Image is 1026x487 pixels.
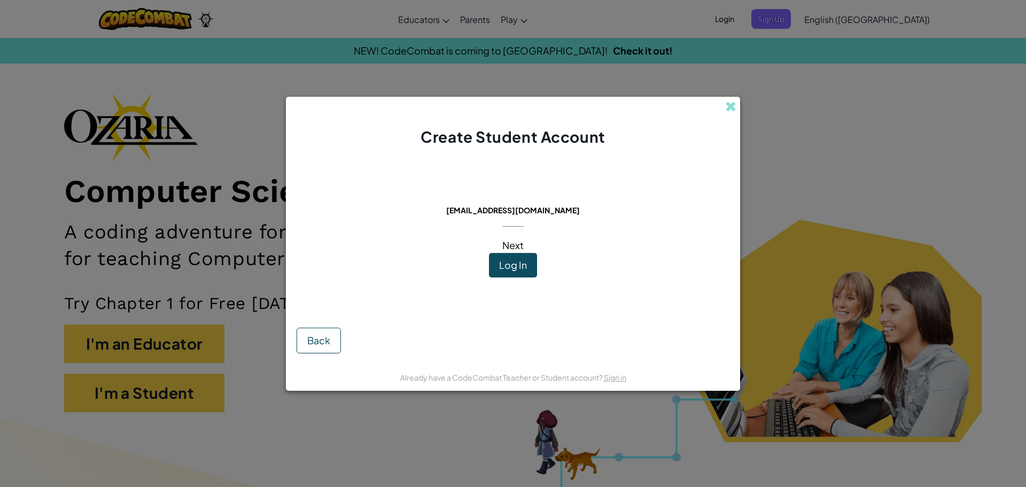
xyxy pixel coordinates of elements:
[446,205,580,215] span: [EMAIL_ADDRESS][DOMAIN_NAME]
[297,328,341,353] button: Back
[438,190,589,203] span: This email is already in use:
[489,253,537,277] button: Log In
[499,259,527,271] span: Log In
[400,373,604,382] span: Already have a CodeCombat Teacher or Student account?
[604,373,626,382] a: Sign in
[307,334,330,346] span: Back
[421,127,605,146] span: Create Student Account
[502,239,524,251] span: Next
